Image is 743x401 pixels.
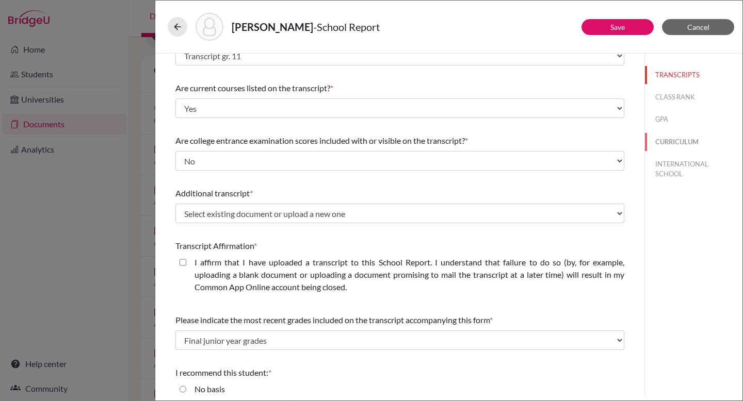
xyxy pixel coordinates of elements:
[175,188,250,198] span: Additional transcript
[232,21,313,33] strong: [PERSON_NAME]
[313,21,380,33] span: - School Report
[175,136,465,145] span: Are college entrance examination scores included with or visible on the transcript?
[645,110,742,128] button: GPA
[645,155,742,183] button: INTERNATIONAL SCHOOL
[175,83,330,93] span: Are current courses listed on the transcript?
[195,256,624,293] label: I affirm that I have uploaded a transcript to this School Report. I understand that failure to do...
[645,133,742,151] button: CURRICULUM
[195,383,225,395] label: No basis
[175,241,254,250] span: Transcript Affirmation
[645,88,742,106] button: CLASS RANK
[645,66,742,84] button: TRANSCRIPTS
[175,367,268,377] span: I recommend this student:
[175,315,490,325] span: Please indicate the most recent grades included on the transcript accompanying this form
